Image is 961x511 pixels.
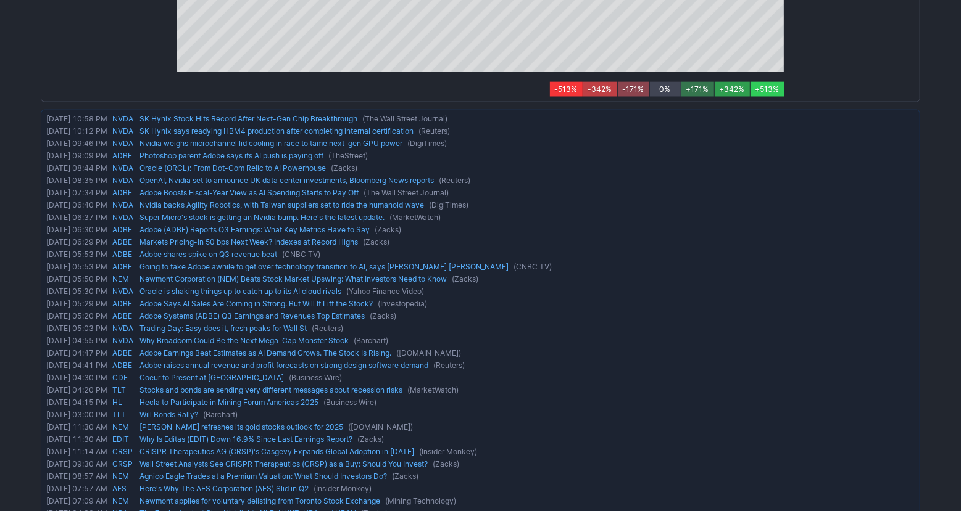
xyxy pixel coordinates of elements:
div: [DATE] 11:14 AM [44,446,110,458]
span: ( CNBC TV ) [509,262,552,271]
div: -342% [583,82,617,97]
div: [DATE] 04:55 PM [44,335,110,347]
a: TLT [112,384,135,396]
a: [DATE] 08:44 PMNVDAOracle (ORCL): From Dot-Com Relic to AI Powerhouse(Zacks) [44,162,917,174]
div: -513% [550,82,583,97]
div: [DATE] 04:41 PM [44,359,110,372]
a: [DATE] 05:30 PMNVDAOracle is shaking things up to catch up to its AI cloud rivals(Yahoo Finance V... [44,285,917,298]
span: ( Zacks ) [326,163,357,173]
a: NVDA [112,162,135,174]
div: [DATE] 11:30 AM [44,433,110,446]
a: ADBE [112,261,135,273]
div: Going to take Adobe awhile to get over technology transition to AI, says [PERSON_NAME] [PERSON_NAME] [137,261,917,273]
a: ADBE [112,359,135,372]
a: [DATE] 04:47 PMADBEAdobe Earnings Beat Estimates as AI Demand Grows. The Stock Is Rising.([DOMAIN... [44,347,917,359]
span: ( The Wall Street Journal ) [359,188,449,197]
a: NVDA [112,113,135,125]
a: [DATE] 11:14 AMCRSPCRISPR Therapeutics AG (CRSP)'s Casgevy Expands Global Adoption in [DATE](Insi... [44,446,917,458]
span: ( Barchart ) [198,410,238,419]
span: ( Yahoo Finance Video ) [341,287,424,296]
div: Markets Pricing-In 50 bps Next Week? Indexes at Record Highs [137,236,917,248]
div: 0% [650,82,681,97]
span: ( DigiTimes ) [402,139,447,148]
div: [DATE] 05:53 PM [44,261,110,273]
span: ( Zacks ) [387,472,418,481]
div: Will Bonds Rally? [137,409,917,421]
a: HL [112,396,135,409]
div: [DATE] 10:12 PM [44,125,110,137]
a: [DATE] 10:12 PMNVDASK Hynix says readying HBM4 production after completing internal certification... [44,125,917,137]
div: SK Hynix Stock Hits Record After Next-Gen Chip Breakthrough [137,113,917,125]
div: Why Broadcom Could Be the Next Mega-Cap Monster Stock [137,335,917,347]
a: ADBE [112,298,135,310]
span: ( Zacks ) [358,237,389,247]
a: ADBE [112,236,135,248]
div: [DATE] 03:00 PM [44,409,110,421]
span: ( Reuters ) [307,324,343,333]
span: ( Business Wire ) [318,398,376,407]
div: CRISPR Therapeutics AG (CRSP)'s Casgevy Expands Global Adoption in [DATE] [137,446,917,458]
div: Oracle (ORCL): From Dot-Com Relic to AI Powerhouse [137,162,917,174]
span: ( CNBC TV ) [277,250,320,259]
span: ( Zacks ) [370,225,401,234]
span: ( [DOMAIN_NAME] ) [391,348,461,358]
div: Photoshop parent Adobe says its AI push is paying off [137,150,917,162]
a: TLT [112,409,135,421]
div: [DATE] 07:57 AM [44,483,110,495]
a: [DATE] 06:37 PMNVDASuper Micro's stock is getting an Nvidia bump. Here's the latest update.(Marke... [44,211,917,224]
div: [DATE] 10:58 PM [44,113,110,125]
span: ( DigiTimes ) [424,200,468,210]
span: ( MarketWatch ) [402,385,459,394]
span: ( Reuters ) [434,176,470,185]
span: ( The Wall Street Journal ) [357,114,447,123]
a: [DATE] 06:29 PMADBEMarkets Pricing-In 50 bps Next Week? Indexes at Record Highs(Zacks) [44,236,917,248]
div: [DATE] 09:46 PM [44,137,110,150]
a: [DATE] 04:20 PMTLTStocks and bonds are sending very different messages about recession risks(Mark... [44,384,917,396]
div: [DATE] 06:30 PM [44,224,110,236]
a: ADBE [112,347,135,359]
div: Agnico Eagle Trades at a Premium Valuation: What Should Investors Do? [137,470,917,483]
div: [PERSON_NAME] refreshes its gold stocks outlook for 2025 [137,421,917,433]
div: -171% [618,82,649,97]
a: [DATE] 05:29 PMADBEAdobe Says AI Sales Are Coming in Strong. But Will It Lift the Stock?(Investop... [44,298,917,310]
a: [DATE] 04:15 PMHLHecla to Participate in Mining Forum Americas 2025(Business Wire) [44,396,917,409]
a: [DATE] 08:57 AMNEMAgnico Eagle Trades at a Premium Valuation: What Should Investors Do?(Zacks) [44,470,917,483]
span: ( MarketWatch ) [385,213,441,222]
a: [DATE] 07:09 AMNEMNewmont applies for voluntary delisting from Toronto Stock Exchange(Mining Tech... [44,495,917,507]
div: Newmont applies for voluntary delisting from Toronto Stock Exchange [137,495,917,507]
a: ADBE [112,187,135,199]
div: [DATE] 05:03 PM [44,322,110,335]
div: Coeur to Present at [GEOGRAPHIC_DATA] [137,372,917,384]
div: Here's Why The AES Corporation (AES) Slid in Q2 [137,483,917,495]
a: NVDA [112,199,135,211]
div: [DATE] 07:09 AM [44,495,110,507]
a: [DATE] 08:35 PMNVDAOpenAI, Nvidia set to announce UK data center investments, Bloomberg News repo... [44,174,917,187]
div: Stocks and bonds are sending very different messages about recession risks [137,384,917,396]
div: [DATE] 04:47 PM [44,347,110,359]
div: +342% [715,82,750,97]
a: AES [112,483,135,495]
div: [DATE] 08:44 PM [44,162,110,174]
a: NVDA [112,137,135,150]
a: [DATE] 07:57 AMAESHere's Why The AES Corporation (AES) Slid in Q2(Insider Monkey) [44,483,917,495]
a: NVDA [112,322,135,335]
a: ADBE [112,224,135,236]
a: [DATE] 06:30 PMADBEAdobe (ADBE) Reports Q3 Earnings: What Key Metrics Have to Say(Zacks) [44,224,917,236]
a: [DATE] 09:30 AMCRSPWall Street Analysts See CRISPR Therapeutics (CRSP) as a Buy: Should You Inves... [44,458,917,470]
div: +171% [681,82,714,97]
div: Trading Day: Easy does it, fresh peaks for Wall St [137,322,917,335]
span: ( Barchart ) [349,336,388,345]
a: [DATE] 11:30 AMNEM[PERSON_NAME] refreshes its gold stocks outlook for 2025([DOMAIN_NAME]) [44,421,917,433]
a: NVDA [112,285,135,298]
a: [DATE] 04:55 PMNVDAWhy Broadcom Could Be the Next Mega-Cap Monster Stock(Barchart) [44,335,917,347]
a: [DATE] 04:30 PMCDECoeur to Present at [GEOGRAPHIC_DATA](Business Wire) [44,372,917,384]
span: ( Reuters ) [428,361,465,370]
a: NVDA [112,211,135,224]
div: Oracle is shaking things up to catch up to its AI cloud rivals [137,285,917,298]
div: [DATE] 09:09 PM [44,150,110,162]
span: ( Reuters ) [414,126,450,136]
span: ( Mining Technology ) [380,496,456,505]
div: [DATE] 08:35 PM [44,174,110,187]
a: [DATE] 10:58 PMNVDASK Hynix Stock Hits Record After Next-Gen Chip Breakthrough(The Wall Street Jo... [44,113,917,125]
a: [DATE] 05:53 PMADBEGoing to take Adobe awhile to get over technology transition to AI, says [PERS... [44,261,917,273]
